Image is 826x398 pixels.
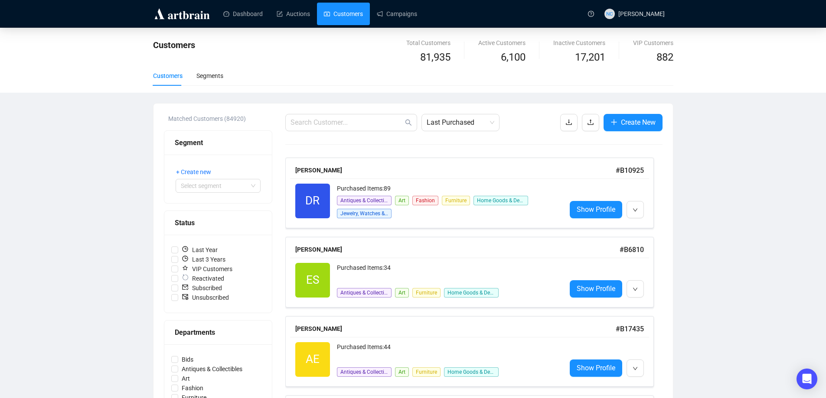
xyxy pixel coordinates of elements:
[295,245,620,254] div: [PERSON_NAME]
[577,204,615,215] span: Show Profile
[277,3,310,25] a: Auctions
[285,316,663,387] a: [PERSON_NAME]#B17435AEPurchased Items:44Antiques & CollectiblesArtFurnitureHome Goods & DecorShow...
[178,383,207,393] span: Fashion
[604,114,663,131] button: Create New
[337,288,392,298] span: Antiques & Collectibles
[178,264,236,274] span: VIP Customers
[175,327,261,338] div: Departments
[570,280,622,298] a: Show Profile
[377,3,417,25] a: Campaigns
[444,288,499,298] span: Home Goods & Decor
[553,38,605,48] div: Inactive Customers
[337,367,392,377] span: Antiques & Collectibles
[656,51,673,63] span: 882
[324,3,363,25] a: Customers
[442,196,470,205] span: Furniture
[196,71,223,81] div: Segments
[412,367,441,377] span: Furniture
[570,359,622,377] a: Show Profile
[570,201,622,218] a: Show Profile
[565,119,572,126] span: download
[153,71,183,81] div: Customers
[577,362,615,373] span: Show Profile
[153,40,195,50] span: Customers
[405,119,412,126] span: search
[305,192,320,210] span: DR
[412,288,441,298] span: Furniture
[620,246,644,254] span: # B6810
[176,167,211,177] span: + Create new
[306,350,320,368] span: AE
[420,49,451,66] span: 81,935
[175,217,261,228] div: Status
[291,117,403,128] input: Search Customer...
[478,38,526,48] div: Active Customers
[337,342,559,359] div: Purchased Items: 44
[178,374,193,383] span: Art
[178,283,225,293] span: Subscribed
[616,325,644,333] span: # B17435
[412,196,438,205] span: Fashion
[178,293,232,302] span: Unsubscribed
[176,165,218,179] button: + Create new
[633,38,673,48] div: VIP Customers
[575,49,605,66] span: 17,201
[633,207,638,213] span: down
[178,355,197,364] span: Bids
[395,367,409,377] span: Art
[337,184,559,194] div: Purchased Items: 89
[577,283,615,294] span: Show Profile
[337,196,392,205] span: Antiques & Collectibles
[153,7,211,21] img: logo
[618,10,665,17] span: [PERSON_NAME]
[178,274,228,283] span: Reactivated
[444,367,499,377] span: Home Goods & Decor
[616,166,644,175] span: # B10925
[427,114,494,131] span: Last Purchased
[587,119,594,126] span: upload
[223,3,263,25] a: Dashboard
[337,263,559,280] div: Purchased Items: 34
[306,271,319,289] span: ES
[178,255,229,264] span: Last 3 Years
[633,287,638,292] span: down
[588,11,594,17] span: question-circle
[295,324,616,333] div: [PERSON_NAME]
[285,237,663,307] a: [PERSON_NAME]#B6810ESPurchased Items:34Antiques & CollectiblesArtFurnitureHome Goods & DecorShow ...
[295,165,616,175] div: [PERSON_NAME]
[406,38,451,48] div: Total Customers
[606,10,613,18] span: NC
[168,114,272,123] div: Matched Customers (84920)
[285,158,663,228] a: [PERSON_NAME]#B10925DRPurchased Items:89Antiques & CollectiblesArtFashionFurnitureHome Goods & De...
[337,209,392,218] span: Jewelry, Watches & Gemstones
[501,49,526,66] span: 6,100
[175,137,261,148] div: Segment
[178,245,221,255] span: Last Year
[395,288,409,298] span: Art
[178,364,246,374] span: Antiques & Collectibles
[621,117,656,128] span: Create New
[633,366,638,371] span: down
[611,119,617,126] span: plus
[395,196,409,205] span: Art
[473,196,528,205] span: Home Goods & Decor
[797,369,817,389] div: Open Intercom Messenger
